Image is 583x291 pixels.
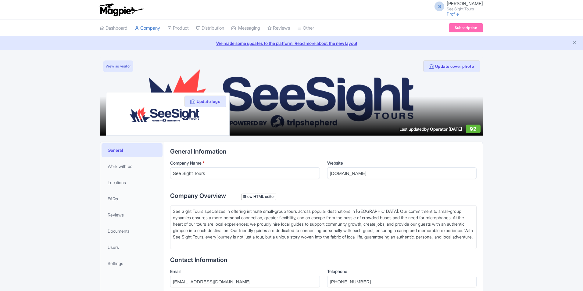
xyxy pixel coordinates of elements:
a: We made some updates to the platform. Read more about the new layout [4,40,579,46]
button: Update logo [184,96,226,107]
a: Dashboard [100,20,127,37]
span: Company Name [170,160,202,166]
a: Settings [102,256,163,270]
span: Work with us [108,163,132,169]
a: View as visitor [103,60,133,72]
button: Update cover photo [423,60,480,72]
span: Locations [108,179,126,186]
a: Users [102,240,163,254]
span: Email [170,269,181,274]
h2: Contact Information [170,256,477,263]
img: logo-ab69f6fb50320c5b225c76a69d11143b.png [97,3,144,16]
a: Subscription [449,23,483,32]
span: General [108,147,123,153]
span: Users [108,244,119,250]
img: y4x9xczuqguk8wjx7mgb.png [119,97,217,130]
a: FAQs [102,192,163,206]
a: Other [297,20,314,37]
span: Settings [108,260,123,267]
span: Telephone [327,269,347,274]
div: Last updated [399,126,462,132]
small: See Sight Tours [447,7,483,11]
a: Documents [102,224,163,238]
span: Documents [108,228,130,234]
span: FAQs [108,195,118,202]
a: Locations [102,176,163,189]
button: Close announcement [572,39,577,46]
a: Messaging [231,20,260,37]
span: Website [327,160,343,166]
span: Company Overview [170,192,226,199]
a: Profile [447,11,459,16]
a: Company [135,20,160,37]
a: Reviews [267,20,290,37]
div: Show HTML editor [241,194,276,200]
span: by Operator [DATE] [424,126,462,132]
div: See Sight Tours specializes in offering intimate small-group tours across popular destinations in... [173,208,474,246]
span: [PERSON_NAME] [447,1,483,6]
h2: General Information [170,148,477,155]
span: 92 [470,126,476,132]
a: Distribution [196,20,224,37]
span: S [435,2,444,11]
a: Work with us [102,159,163,173]
a: Product [167,20,189,37]
span: Reviews [108,212,124,218]
a: Reviews [102,208,163,222]
a: S [PERSON_NAME] See Sight Tours [431,1,483,11]
a: General [102,143,163,157]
